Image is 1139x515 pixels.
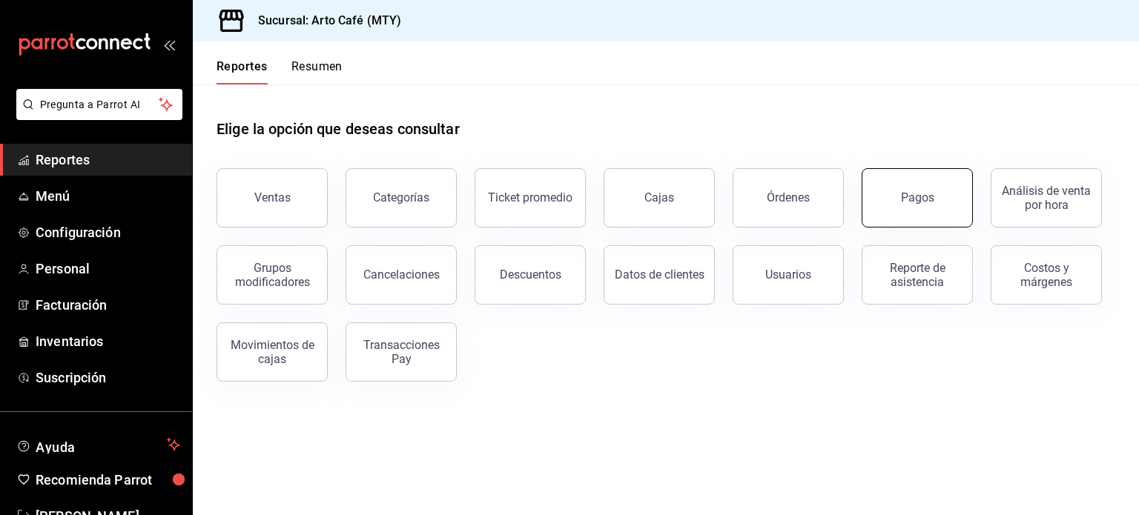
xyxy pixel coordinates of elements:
[475,245,586,305] button: Descuentos
[901,190,934,205] div: Pagos
[1000,184,1092,212] div: Análisis de venta por hora
[291,59,343,84] button: Resumen
[10,107,182,123] a: Pregunta a Parrot AI
[355,338,447,366] div: Transacciones Pay
[36,368,180,388] span: Suscripción
[36,150,180,170] span: Reportes
[217,322,328,382] button: Movimientos de cajas
[373,190,429,205] div: Categorías
[488,190,572,205] div: Ticket promedio
[862,245,973,305] button: Reporte de asistencia
[991,168,1102,227] button: Análisis de venta por hora
[16,89,182,120] button: Pregunta a Parrot AI
[1000,261,1092,289] div: Costos y márgenes
[604,168,715,227] a: Cajas
[475,168,586,227] button: Ticket promedio
[254,190,291,205] div: Ventas
[604,245,715,305] button: Datos de clientes
[871,261,963,289] div: Reporte de asistencia
[246,12,401,30] h3: Sucursal: Arto Café (MTY)
[346,168,457,227] button: Categorías
[346,245,457,305] button: Cancelaciones
[644,189,675,207] div: Cajas
[217,118,460,140] h1: Elige la opción que deseas consultar
[36,259,180,279] span: Personal
[991,245,1102,305] button: Costos y márgenes
[733,168,844,227] button: Órdenes
[36,331,180,351] span: Inventarios
[217,168,328,227] button: Ventas
[767,190,810,205] div: Órdenes
[226,261,318,289] div: Grupos modificadores
[217,59,268,84] button: Reportes
[615,268,704,282] div: Datos de clientes
[217,245,328,305] button: Grupos modificadores
[40,97,159,113] span: Pregunta a Parrot AI
[36,470,180,490] span: Recomienda Parrot
[217,59,343,84] div: navigation tabs
[36,436,161,453] span: Ayuda
[36,186,180,206] span: Menú
[346,322,457,382] button: Transacciones Pay
[733,245,844,305] button: Usuarios
[36,295,180,315] span: Facturación
[226,338,318,366] div: Movimientos de cajas
[862,168,973,227] button: Pagos
[36,222,180,242] span: Configuración
[163,39,175,50] button: open_drawer_menu
[765,268,811,282] div: Usuarios
[500,268,561,282] div: Descuentos
[363,268,440,282] div: Cancelaciones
